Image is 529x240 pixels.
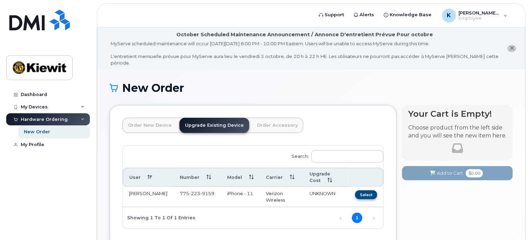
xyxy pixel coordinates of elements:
button: close notification [508,45,516,52]
th: Upgrade Cost: activate to sort column ascending [303,168,349,187]
a: Next [369,213,379,223]
th: Number: activate to sort column ascending [174,168,221,187]
h4: Your Cart is Empty! [408,109,507,118]
div: October Scheduled Maintenance Announcement / Annonce D'entretient Prévue Pour octobre [176,31,433,38]
button: Add to Cart $0.00 [402,166,513,180]
th: Model: activate to sort column ascending [221,168,260,187]
span: Add to Cart [437,170,463,176]
span: 9159 [200,191,214,196]
td: [PERSON_NAME] [123,187,174,207]
th: User: activate to sort column descending [123,168,174,187]
div: MyServe scheduled maintenance will occur [DATE][DATE] 8:00 PM - 10:00 PM Eastern. Users will be u... [111,40,499,66]
td: iPhone - 11 [221,187,260,207]
iframe: Messenger Launcher [499,210,524,235]
a: Order New Device [122,118,177,133]
span: UNKNOWN [309,191,335,196]
input: Search: [311,150,383,163]
label: Search: [287,146,383,165]
a: Previous [335,213,346,223]
p: Choose product from the left side and you will see the new item here. [408,124,507,140]
a: Upgrade Existing Device [179,118,249,133]
span: $0.00 [466,169,483,177]
th: Carrier: activate to sort column ascending [260,168,304,187]
span: 223 [189,191,200,196]
span: 775 [180,191,214,196]
a: 1 [352,213,362,223]
h1: New Order [110,82,513,94]
button: Select [355,190,377,199]
a: Order Accessory [251,118,303,133]
td: Verizon Wireless [260,187,304,207]
div: Showing 1 to 1 of 1 entries [123,212,195,223]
